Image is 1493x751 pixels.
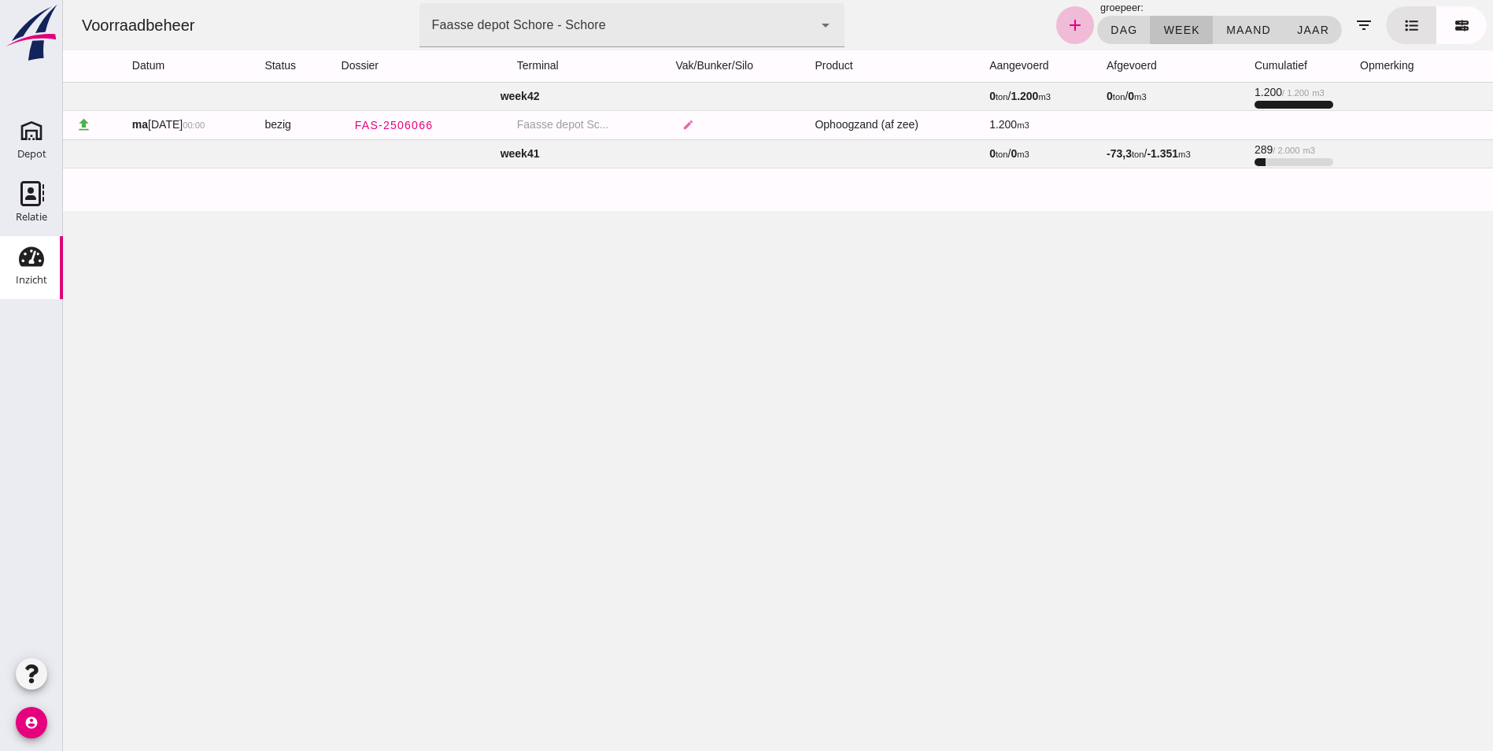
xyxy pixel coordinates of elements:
span: / [1044,147,1128,160]
button: maand [1150,16,1221,44]
div: Faasse depot Schore - Schore [369,16,543,35]
strong: 0 [926,90,933,102]
strong: 0 [948,147,954,160]
strong: -1.351 [1084,147,1115,160]
a: FAS-2506066 [279,111,383,139]
i: arrow_drop_down [753,16,772,35]
small: ton [933,92,945,102]
th: product [739,50,914,82]
small: m3 [1115,150,1128,159]
div: Relatie [16,212,47,222]
small: ton [1069,150,1081,159]
small: m3 [954,120,966,130]
small: / 1.200 [1219,88,1246,98]
small: m3 [975,92,988,102]
button: jaar [1221,16,1279,44]
span: / [926,147,966,160]
small: / 2.000 [1210,146,1236,155]
strong: 0 [1065,90,1071,102]
i: add [1003,16,1022,35]
small: m3 [1240,146,1253,155]
strong: ma [69,118,85,131]
strong: -73,3 [1044,147,1069,160]
span: 1.200 [926,118,966,131]
span: [DATE] [69,118,142,131]
div: Inzicht [16,275,47,285]
strong: 1.200 [948,90,975,102]
td: bezig [189,110,265,139]
span: maand [1162,24,1208,36]
span: / [926,90,988,102]
strong: 0 [926,147,933,160]
small: m3 [954,150,966,159]
th: afgevoerd [1031,50,1179,82]
i: account_circle [16,707,47,738]
th: status [189,50,265,82]
span: 289 [1192,143,1252,156]
small: ton [1050,92,1062,102]
th: datum [57,50,190,82]
td: Faasse depot Sc... [442,110,601,139]
small: 00:00 [120,120,142,130]
span: FAS-2506066 [291,119,371,131]
span: / [1044,90,1084,102]
span: dag [1047,24,1074,36]
span: jaar [1233,24,1266,36]
th: dossier [266,50,442,82]
th: cumulatief [1179,50,1284,82]
small: m3 [1249,88,1262,98]
button: dag [1034,16,1087,44]
i: filter_list [1292,16,1310,35]
img: logo-small.a267ee39.svg [3,4,60,62]
span: 1.200 [1192,86,1262,98]
small: m3 [1071,92,1084,102]
th: opmerking [1284,50,1391,82]
strong: 0 [1044,90,1050,102]
span: week [1099,24,1136,36]
i: upload [13,117,29,133]
i: edit [619,119,631,131]
td: Ophoogzand (af zee) [739,110,914,139]
div: Voorraadbeheer [6,14,144,36]
div: Depot [17,149,46,159]
th: aangevoerd [914,50,1031,82]
small: ton [933,150,945,159]
button: week [1087,16,1149,44]
th: terminal [442,50,601,82]
th: vak/bunker/silo [600,50,739,82]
